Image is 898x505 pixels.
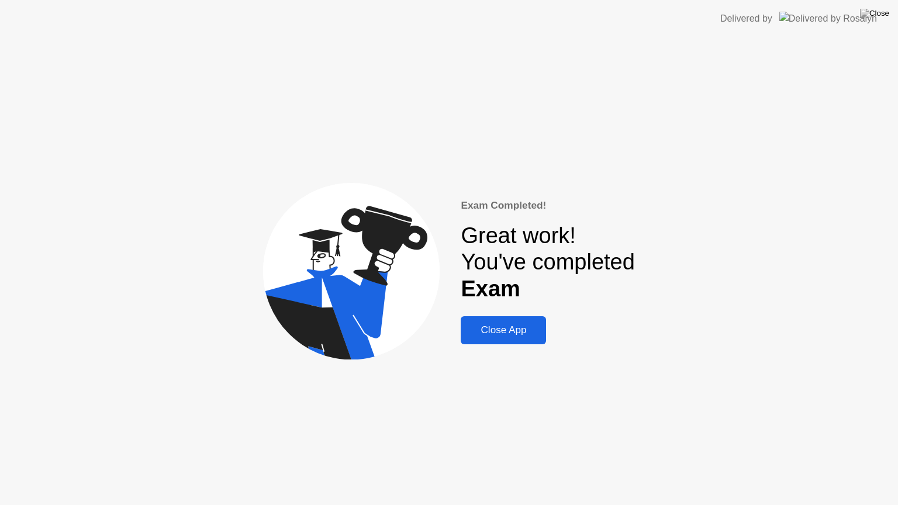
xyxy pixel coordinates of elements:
[860,9,889,18] img: Close
[461,223,634,303] div: Great work! You've completed
[720,12,772,26] div: Delivered by
[461,316,546,344] button: Close App
[779,12,877,25] img: Delivered by Rosalyn
[464,324,543,336] div: Close App
[461,198,634,213] div: Exam Completed!
[461,276,520,301] b: Exam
